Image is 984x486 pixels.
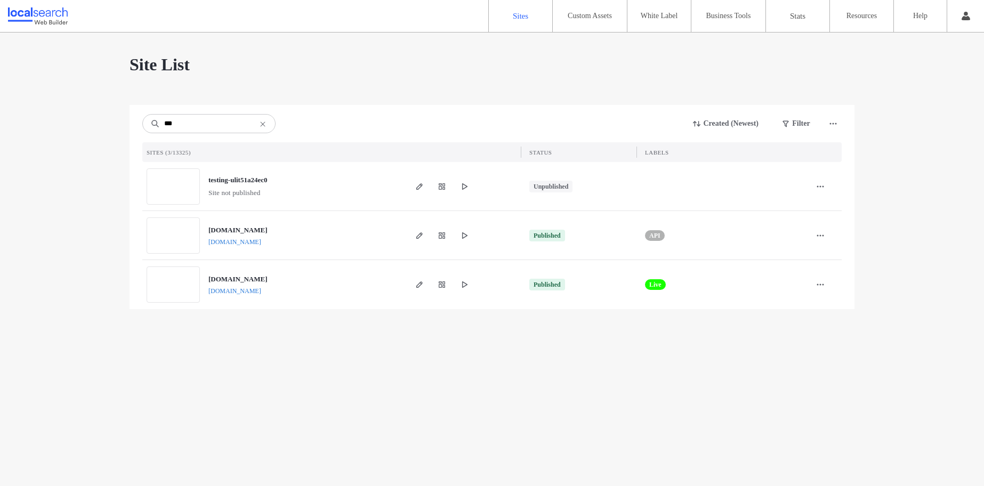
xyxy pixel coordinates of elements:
label: Business Tools [706,12,751,20]
span: LABELS [645,149,669,156]
label: Help [913,12,927,20]
span: Site List [130,54,190,75]
label: Custom Assets [568,12,612,20]
span: Live [649,280,662,289]
a: [DOMAIN_NAME] [208,275,267,283]
label: Stats [790,12,805,21]
span: STATUS [529,149,552,156]
a: [DOMAIN_NAME] [208,238,261,246]
span: SITES (3/13325) [147,149,191,156]
label: Resources [846,12,877,20]
span: Site not published [208,188,261,198]
div: Published [534,231,561,240]
label: Sites [513,12,528,21]
a: testing-ulit51a24ec0 [208,176,267,184]
a: [DOMAIN_NAME] [208,287,261,295]
a: [DOMAIN_NAME] [208,226,267,234]
span: API [649,231,660,240]
button: Created (Newest) [684,115,768,132]
label: White Label [641,12,678,20]
div: Published [534,280,561,289]
div: Unpublished [534,182,568,191]
button: Filter [772,115,820,132]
